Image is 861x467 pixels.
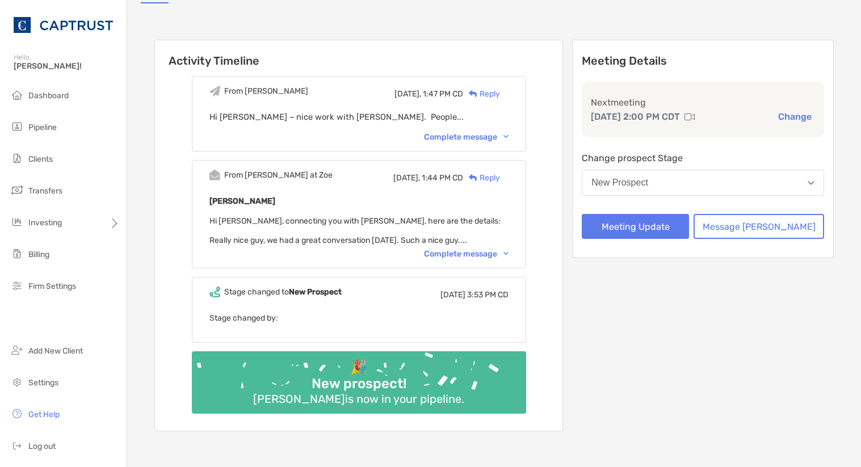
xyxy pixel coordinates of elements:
span: Clients [28,154,53,164]
img: add_new_client icon [10,343,24,357]
img: settings icon [10,375,24,389]
img: Event icon [209,170,220,180]
img: logout icon [10,439,24,452]
div: Complete message [424,249,509,259]
span: [DATE], [394,89,421,99]
p: [DATE] 2:00 PM CDT [591,110,680,124]
img: Confetti [192,351,526,404]
span: Firm Settings [28,281,76,291]
b: [PERSON_NAME] [209,196,275,206]
button: Message [PERSON_NAME] [694,214,824,239]
img: CAPTRUST Logo [14,5,113,45]
div: From [PERSON_NAME] at Zoe [224,170,333,180]
span: Dashboard [28,91,69,100]
div: Stage changed to [224,287,342,297]
img: clients icon [10,152,24,165]
p: Change prospect Stage [582,151,824,165]
div: Complete message [424,132,509,142]
img: transfers icon [10,183,24,197]
img: dashboard icon [10,88,24,102]
img: Reply icon [469,174,477,182]
div: [PERSON_NAME] is now in your pipeline. [249,392,469,406]
img: Chevron icon [503,135,509,138]
img: communication type [684,112,695,121]
div: Reply [463,88,500,100]
img: Event icon [209,287,220,297]
span: Settings [28,378,58,388]
div: 🎉 [346,359,372,376]
div: From [PERSON_NAME] [224,86,308,96]
button: New Prospect [582,170,824,196]
span: 1:47 PM CD [423,89,463,99]
span: Hi [PERSON_NAME] – nice work with [PERSON_NAME]. People... [209,112,464,122]
img: get-help icon [10,407,24,420]
div: New prospect! [307,376,411,392]
img: investing icon [10,215,24,229]
span: 3:53 PM CD [467,290,509,300]
img: Open dropdown arrow [808,181,814,185]
img: pipeline icon [10,120,24,133]
span: 1:44 PM CD [422,173,463,183]
span: Log out [28,441,56,451]
span: Hi [PERSON_NAME], connecting you with [PERSON_NAME], here are the details: Really nice guy, we ha... [209,216,501,245]
h6: Activity Timeline [155,40,562,68]
span: Transfers [28,186,62,196]
img: firm-settings icon [10,279,24,292]
div: Reply [463,172,500,184]
span: Get Help [28,410,60,419]
span: Add New Client [28,346,83,356]
button: Meeting Update [582,214,689,239]
span: [DATE], [393,173,420,183]
span: [PERSON_NAME]! [14,61,120,71]
span: Investing [28,218,62,228]
span: Pipeline [28,123,57,132]
img: Event icon [209,86,220,96]
p: Stage changed by: [209,311,509,325]
img: Chevron icon [503,252,509,255]
b: New Prospect [289,287,342,297]
span: Billing [28,250,49,259]
img: Reply icon [469,90,477,98]
p: Next meeting [591,95,815,110]
div: New Prospect [591,178,648,188]
p: Meeting Details [582,54,824,68]
img: billing icon [10,247,24,260]
span: [DATE] [440,290,465,300]
button: Change [775,111,815,123]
